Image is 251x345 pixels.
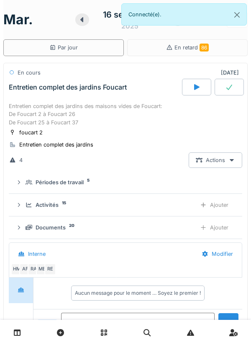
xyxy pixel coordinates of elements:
[28,264,39,275] div: RA
[75,289,201,297] div: Aucun message pour le moment … Soyez le premier !
[28,250,46,258] div: Interne
[19,129,43,136] div: foucart 2
[49,44,78,51] div: Par jour
[195,246,240,262] div: Modifier
[193,197,236,213] div: Ajouter
[9,102,242,126] div: Entretien complet des jardins des maisons vides de Foucart: De Foucart 2 à Foucart 26 De Foucart ...
[19,141,93,149] div: Entretien complet des jardins
[36,178,84,186] div: Périodes de travail
[103,8,157,21] div: 16 septembre
[200,44,209,51] span: 86
[221,69,242,77] div: [DATE]
[3,12,33,28] h1: mar.
[18,69,41,77] div: En cours
[19,156,23,164] div: 4
[36,224,66,232] div: Documents
[12,175,239,190] summary: Périodes de travail5
[193,220,236,235] div: Ajouter
[12,220,239,235] summary: Documents20Ajouter
[189,152,242,168] div: Actions
[9,83,127,91] div: Entretien complet des jardins Foucart
[36,264,48,275] div: ME
[19,264,31,275] div: AF
[174,44,209,51] span: En retard
[121,3,247,26] div: Connecté(e).
[121,21,138,31] div: 2025
[44,264,56,275] div: RE
[228,4,246,26] button: Close
[11,264,23,275] div: HM
[36,201,59,209] div: Activités
[12,197,239,213] summary: Activités15Ajouter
